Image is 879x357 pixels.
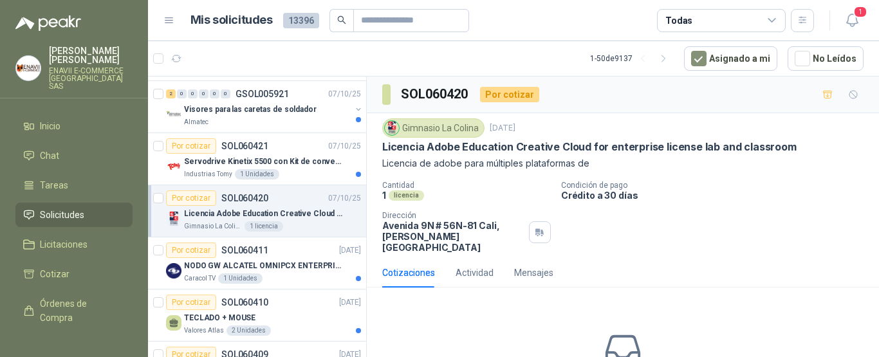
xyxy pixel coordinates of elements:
[840,9,864,32] button: 1
[166,211,181,226] img: Company Logo
[188,89,198,98] div: 0
[210,89,219,98] div: 0
[245,221,283,232] div: 1 licencia
[166,107,181,122] img: Company Logo
[190,11,273,30] h1: Mis solicitudes
[684,46,777,71] button: Asignado a mi
[382,190,386,201] p: 1
[788,46,864,71] button: No Leídos
[382,156,864,170] p: Licencia de adobe para múltiples plataformas de
[385,121,399,135] img: Company Logo
[184,221,242,232] p: Gimnasio La Colina
[40,267,69,281] span: Cotizar
[184,117,208,127] p: Almatec
[166,263,181,279] img: Company Logo
[15,203,133,227] a: Solicitudes
[148,289,366,342] a: Por cotizarSOL060410[DATE] TECLADO + MOUSEValores Atlas2 Unidades
[184,169,232,179] p: Industrias Tomy
[166,138,216,154] div: Por cotizar
[177,89,187,98] div: 0
[166,243,216,258] div: Por cotizar
[236,89,289,98] p: GSOL005921
[339,297,361,309] p: [DATE]
[490,122,515,134] p: [DATE]
[221,298,268,307] p: SOL060410
[166,295,216,310] div: Por cotizar
[221,246,268,255] p: SOL060411
[382,266,435,280] div: Cotizaciones
[184,104,317,116] p: Visores para las caretas de soldador
[283,13,319,28] span: 13396
[561,190,874,201] p: Crédito a 30 días
[15,173,133,197] a: Tareas
[590,48,674,69] div: 1 - 50 de 9137
[328,88,361,100] p: 07/10/25
[15,15,81,31] img: Logo peakr
[15,291,133,330] a: Órdenes de Compra
[221,142,268,151] p: SOL060421
[16,56,41,80] img: Company Logo
[166,159,181,174] img: Company Logo
[40,119,60,133] span: Inicio
[456,266,494,280] div: Actividad
[40,237,88,252] span: Licitaciones
[218,273,263,284] div: 1 Unidades
[148,185,366,237] a: Por cotizarSOL06042007/10/25 Company LogoLicencia Adobe Education Creative Cloud for enterprise l...
[401,84,470,104] h3: SOL060420
[382,140,797,154] p: Licencia Adobe Education Creative Cloud for enterprise license lab and classroom
[328,192,361,205] p: 07/10/25
[166,89,176,98] div: 2
[227,325,271,336] div: 2 Unidades
[15,232,133,257] a: Licitaciones
[148,133,366,185] a: Por cotizarSOL06042107/10/25 Company LogoServodrive Kinetix 5500 con Kit de conversión y filtro (...
[40,297,120,325] span: Órdenes de Compra
[15,143,133,168] a: Chat
[853,6,867,18] span: 1
[49,67,133,90] p: ENAVII E-COMMERCE [GEOGRAPHIC_DATA] SAS
[199,89,208,98] div: 0
[148,237,366,289] a: Por cotizarSOL060411[DATE] Company LogoNODO GW ALCATEL OMNIPCX ENTERPRISE SIPCaracol TV1 Unidades
[184,325,224,336] p: Valores Atlas
[339,244,361,257] p: [DATE]
[480,87,539,102] div: Por cotizar
[328,140,361,152] p: 07/10/25
[184,208,344,220] p: Licencia Adobe Education Creative Cloud for enterprise license lab and classroom
[382,211,524,220] p: Dirección
[166,190,216,206] div: Por cotizar
[337,15,346,24] span: search
[221,89,230,98] div: 0
[184,156,344,168] p: Servodrive Kinetix 5500 con Kit de conversión y filtro (Ref 41350505)
[184,273,216,284] p: Caracol TV
[184,260,344,272] p: NODO GW ALCATEL OMNIPCX ENTERPRISE SIP
[166,86,364,127] a: 2 0 0 0 0 0 GSOL00592107/10/25 Company LogoVisores para las caretas de soldadorAlmatec
[389,190,424,201] div: licencia
[184,312,255,324] p: TECLADO + MOUSE
[221,194,268,203] p: SOL060420
[40,149,59,163] span: Chat
[40,178,68,192] span: Tareas
[15,114,133,138] a: Inicio
[382,181,551,190] p: Cantidad
[561,181,874,190] p: Condición de pago
[15,262,133,286] a: Cotizar
[40,208,84,222] span: Solicitudes
[235,169,279,179] div: 1 Unidades
[514,266,553,280] div: Mensajes
[49,46,133,64] p: [PERSON_NAME] [PERSON_NAME]
[665,14,692,28] div: Todas
[382,118,485,138] div: Gimnasio La Colina
[382,220,524,253] p: Avenida 9N # 56N-81 Cali , [PERSON_NAME][GEOGRAPHIC_DATA]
